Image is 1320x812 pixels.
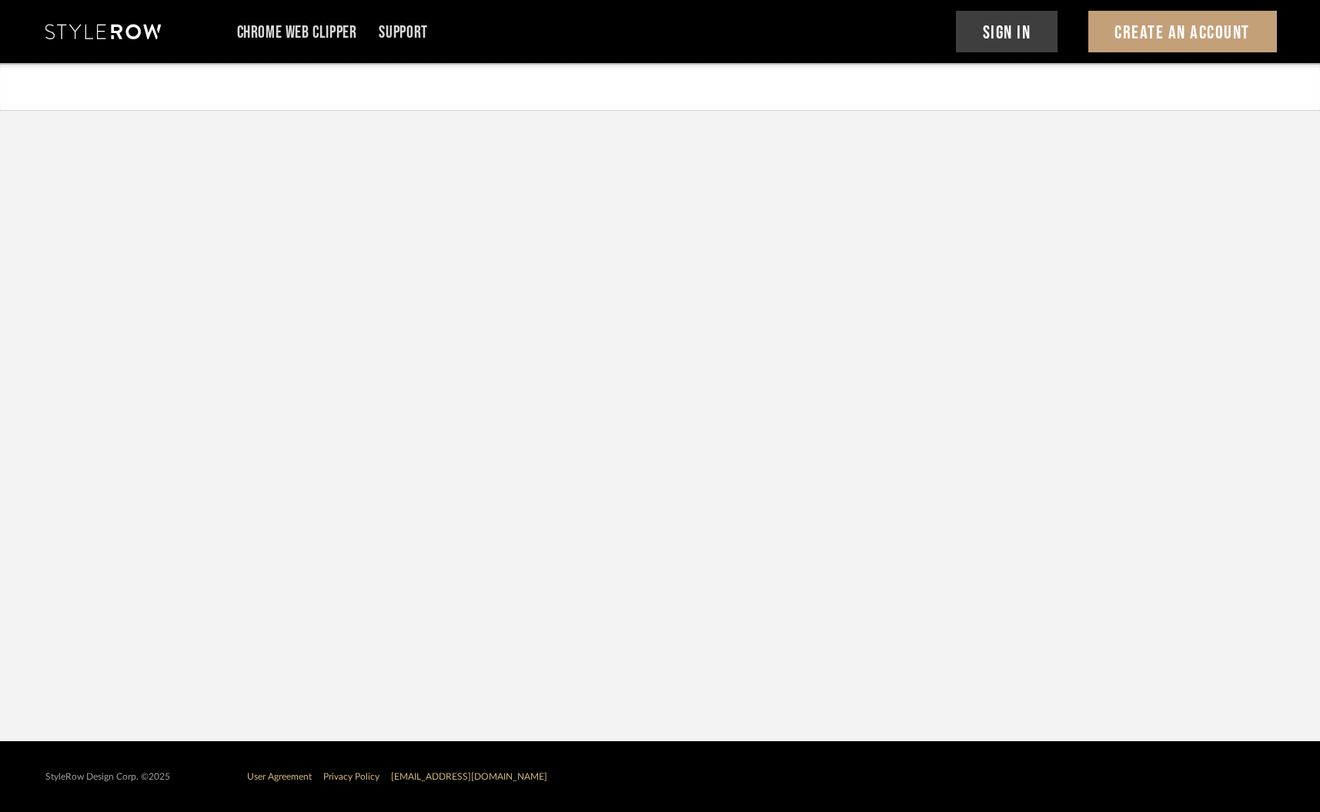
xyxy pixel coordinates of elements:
a: Privacy Policy [323,772,379,781]
button: Sign In [956,11,1058,52]
a: Support [379,26,427,39]
div: StyleRow Design Corp. ©2025 [45,771,170,783]
a: User Agreement [247,772,312,781]
a: Chrome Web Clipper [237,26,357,39]
button: Create An Account [1088,11,1277,52]
a: [EMAIL_ADDRESS][DOMAIN_NAME] [391,772,547,781]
